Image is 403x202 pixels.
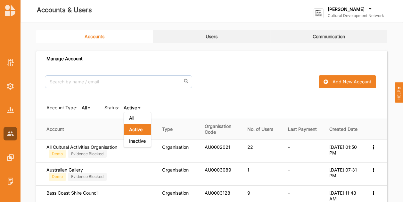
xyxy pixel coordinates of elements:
div: Account Type: [46,105,77,111]
b: Inactive [129,138,146,144]
strong: Last Payment [288,126,321,132]
div: Bass Coast Shire Council [46,190,153,196]
a: System Logs [4,174,17,188]
div: [DATE] 01:50 PM [329,144,362,156]
img: System Reports [7,107,14,113]
label: [PERSON_NAME] [328,6,365,12]
strong: Type [162,126,196,132]
div: AU0002021 [205,144,238,150]
div: Australian Gallery [46,167,153,173]
b: Active [129,127,143,132]
a: System Settings [4,80,17,93]
div: AU0003128 [205,190,238,196]
a: Activity Settings [4,56,17,69]
a: Accounts & Users [4,127,17,140]
strong: Created Date [329,126,362,132]
div: Organisation [162,144,196,150]
div: Demo [49,150,66,158]
strong: Account [46,126,64,132]
div: [DATE] 07:31 PM [329,167,362,179]
div: Demo [49,173,66,181]
div: 22 [247,144,279,150]
img: Accounts & Users [7,131,14,136]
div: Evidence Blocked [68,173,107,181]
label: Cultural Development Network [328,13,384,18]
div: [DATE] 11:48 AM [329,190,362,202]
img: logo [314,8,324,18]
a: Communication [270,30,388,43]
div: All Cultural Activities Organisation [46,144,153,150]
div: Add New Account [333,79,371,85]
b: All [82,105,87,110]
div: - [288,144,321,150]
div: 1 [247,167,279,173]
input: Search by name / email [45,75,192,88]
div: Organisation [162,190,196,196]
button: Add New Account [319,75,376,88]
img: logo [5,4,15,16]
div: Status: [104,105,119,111]
div: AU0003089 [205,167,238,173]
img: Features [7,154,14,161]
div: - [288,167,321,173]
img: System Settings [7,83,14,90]
label: Accounts & Users [37,5,92,15]
a: Features [4,151,17,164]
img: System Logs [7,178,14,184]
img: Activity Settings [7,59,14,66]
div: Manage Account [46,56,83,62]
div: 9 [247,190,279,196]
div: - [288,190,321,196]
a: Accounts [36,30,153,43]
a: Users [153,30,270,43]
b: Active [124,105,137,110]
div: Evidence Blocked [68,150,107,158]
div: Organisation [162,167,196,173]
strong: No. of Users [247,126,279,132]
strong: Organisation Code [205,123,238,135]
b: All [129,115,134,121]
a: System Reports [4,103,17,117]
